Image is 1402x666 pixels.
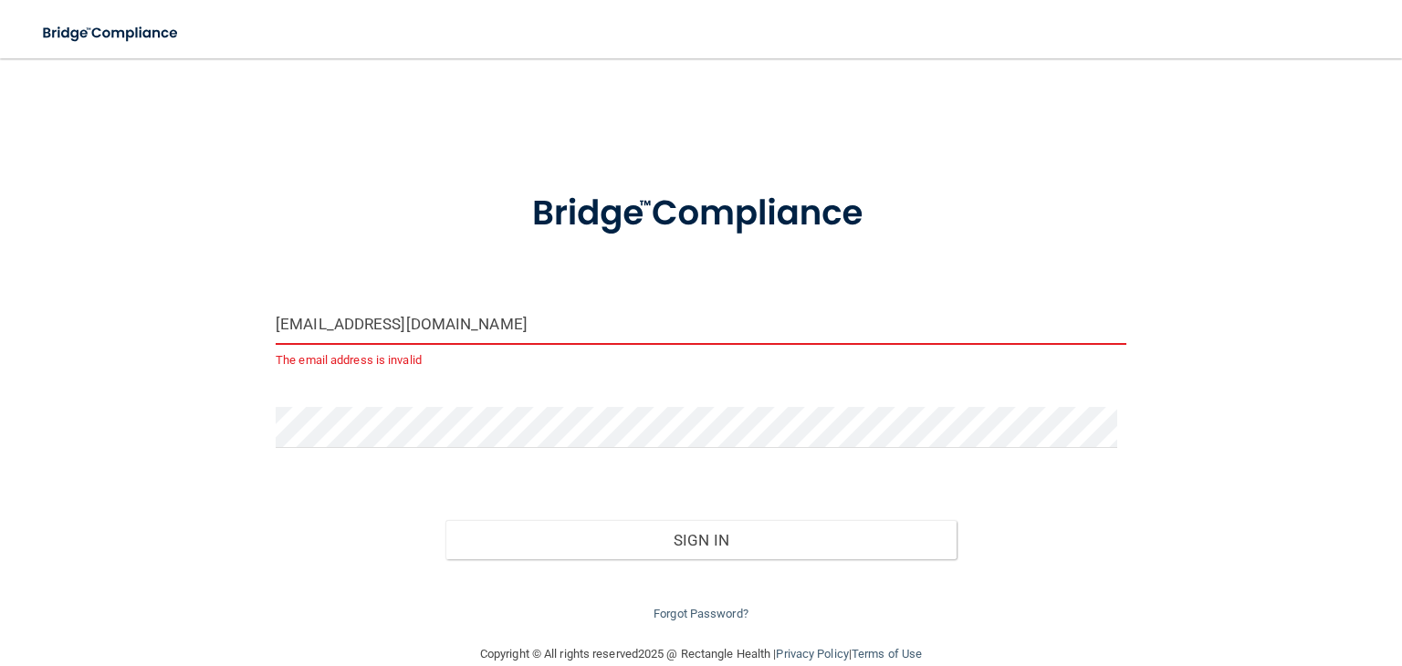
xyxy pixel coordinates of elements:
p: The email address is invalid [276,349,1126,371]
a: Terms of Use [852,647,922,661]
a: Privacy Policy [776,647,848,661]
iframe: Drift Widget Chat Controller [1087,546,1380,619]
a: Forgot Password? [654,607,748,620]
input: Email [276,304,1126,345]
button: Sign In [445,520,956,560]
img: bridge_compliance_login_screen.278c3ca4.svg [27,15,195,52]
img: bridge_compliance_login_screen.278c3ca4.svg [496,168,907,260]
